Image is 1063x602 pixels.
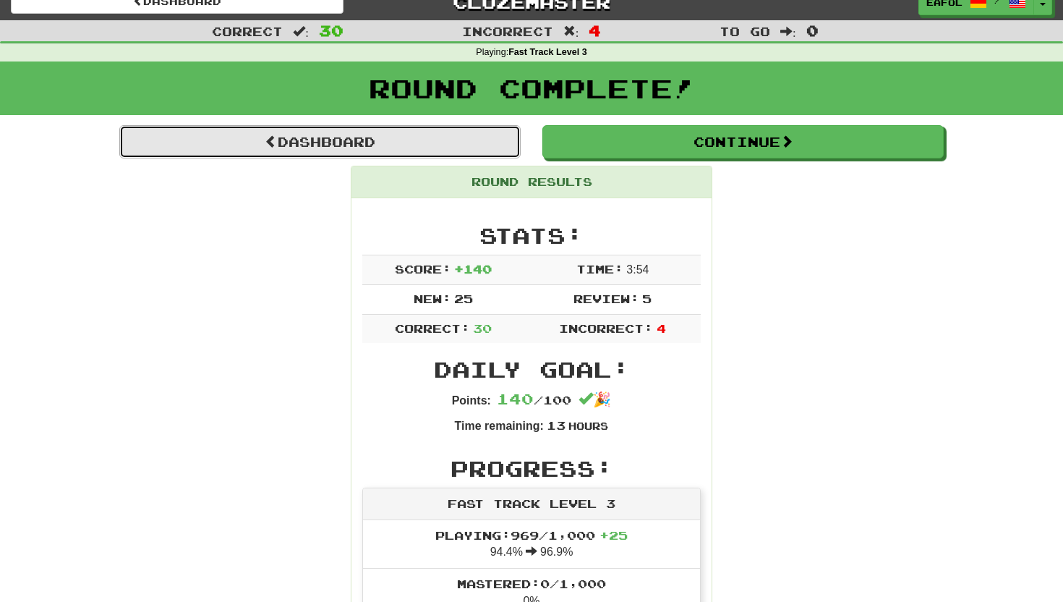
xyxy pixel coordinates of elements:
span: : [780,25,796,38]
strong: Points: [452,394,491,407]
span: Review: [573,292,639,305]
span: + 25 [599,528,628,542]
div: Fast Track Level 3 [363,488,700,520]
h2: Daily Goal: [362,357,701,381]
span: 13 [547,418,565,432]
span: Mastered: 0 / 1,000 [457,577,606,590]
span: 30 [319,22,343,39]
li: 94.4% 96.9% [363,520,700,569]
span: 30 [473,321,492,335]
h1: Round Complete! [5,74,1058,103]
span: 25 [454,292,473,305]
span: 4 [657,321,666,335]
span: Playing: 969 / 1,000 [435,528,628,542]
span: + 140 [454,262,492,276]
span: New: [414,292,451,305]
h2: Progress: [362,457,701,480]
span: : [293,25,309,38]
span: Incorrect: [559,321,653,335]
span: : [563,25,579,38]
span: Correct: [395,321,470,335]
span: Correct [212,24,283,38]
span: 3 : 54 [626,263,649,276]
span: 4 [589,22,601,39]
strong: Fast Track Level 3 [508,47,587,57]
span: / 100 [497,393,571,407]
button: Continue [542,125,944,158]
span: Score: [395,262,451,276]
span: 0 [806,22,819,39]
span: Incorrect [462,24,553,38]
span: 5 [642,292,652,305]
span: To go [720,24,770,38]
h2: Stats: [362,224,701,247]
span: Time: [576,262,623,276]
div: Round Results [351,166,712,198]
span: 🎉 [579,391,611,407]
span: 140 [497,390,534,407]
small: Hours [568,420,608,432]
a: Dashboard [119,125,521,158]
strong: Time remaining: [455,420,544,432]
